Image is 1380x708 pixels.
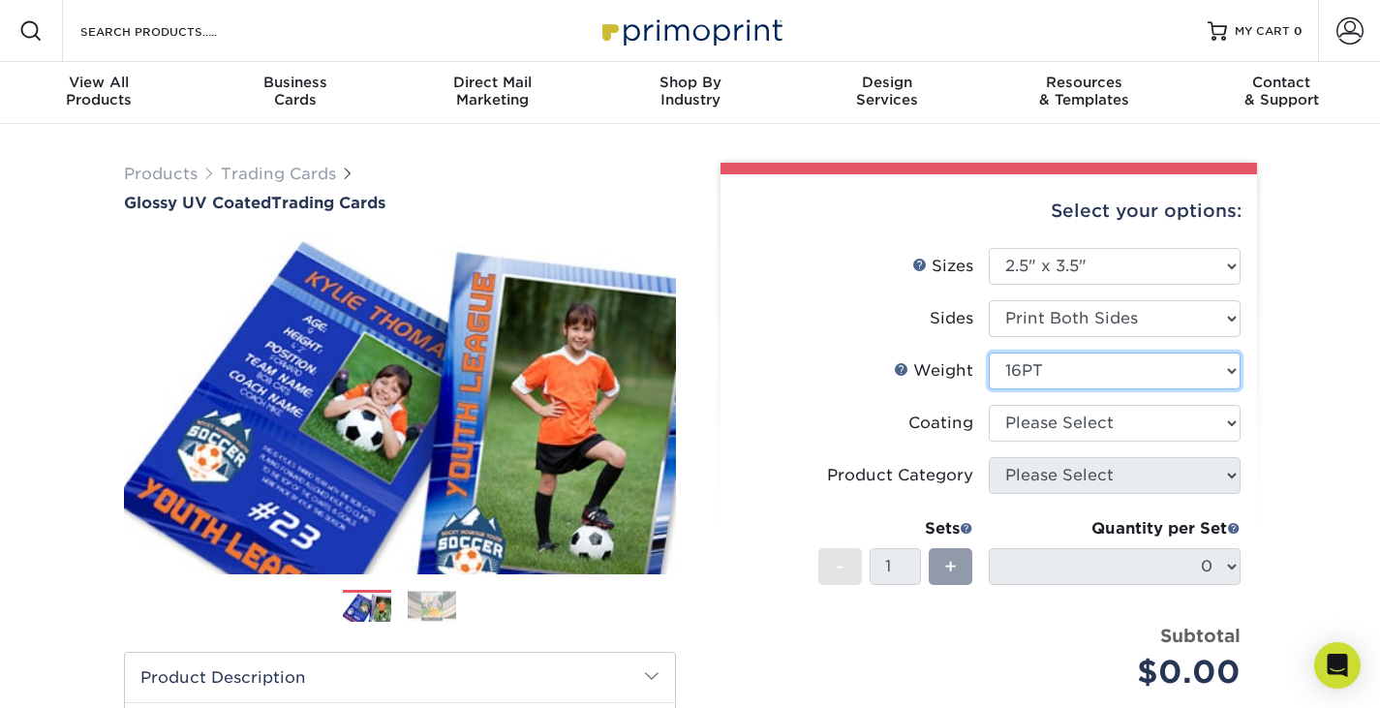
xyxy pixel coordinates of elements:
span: Glossy UV Coated [124,194,271,212]
a: BusinessCards [198,62,395,124]
span: 0 [1294,24,1303,38]
div: Weight [894,359,973,383]
div: & Templates [986,74,1183,108]
a: Resources& Templates [986,62,1183,124]
a: Direct MailMarketing [394,62,592,124]
h1: Trading Cards [124,194,676,212]
span: Direct Mail [394,74,592,91]
img: Glossy UV Coated 01 [124,214,676,596]
div: Marketing [394,74,592,108]
a: Shop ByIndustry [592,62,789,124]
div: Product Category [827,464,973,487]
a: Contact& Support [1182,62,1380,124]
div: Sizes [912,255,973,278]
h2: Product Description [125,653,675,702]
div: Services [788,74,986,108]
div: $0.00 [1003,649,1241,695]
img: Trading Cards 01 [343,591,391,625]
input: SEARCH PRODUCTS..... [78,19,267,43]
div: Industry [592,74,789,108]
div: Sides [930,307,973,330]
div: Coating [908,412,973,435]
a: Products [124,165,198,183]
a: DesignServices [788,62,986,124]
strong: Subtotal [1160,625,1241,646]
div: & Support [1182,74,1380,108]
span: Design [788,74,986,91]
div: Open Intercom Messenger [1314,642,1361,689]
img: Trading Cards 02 [408,591,456,621]
span: Business [198,74,395,91]
img: Primoprint [594,10,787,51]
span: Contact [1182,74,1380,91]
span: MY CART [1235,23,1290,40]
a: Trading Cards [221,165,336,183]
div: Cards [198,74,395,108]
div: Select your options: [736,174,1242,248]
span: + [944,552,957,581]
div: Quantity per Set [989,517,1241,540]
div: Sets [818,517,973,540]
span: - [836,552,844,581]
a: Glossy UV CoatedTrading Cards [124,194,676,212]
span: Resources [986,74,1183,91]
span: Shop By [592,74,789,91]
